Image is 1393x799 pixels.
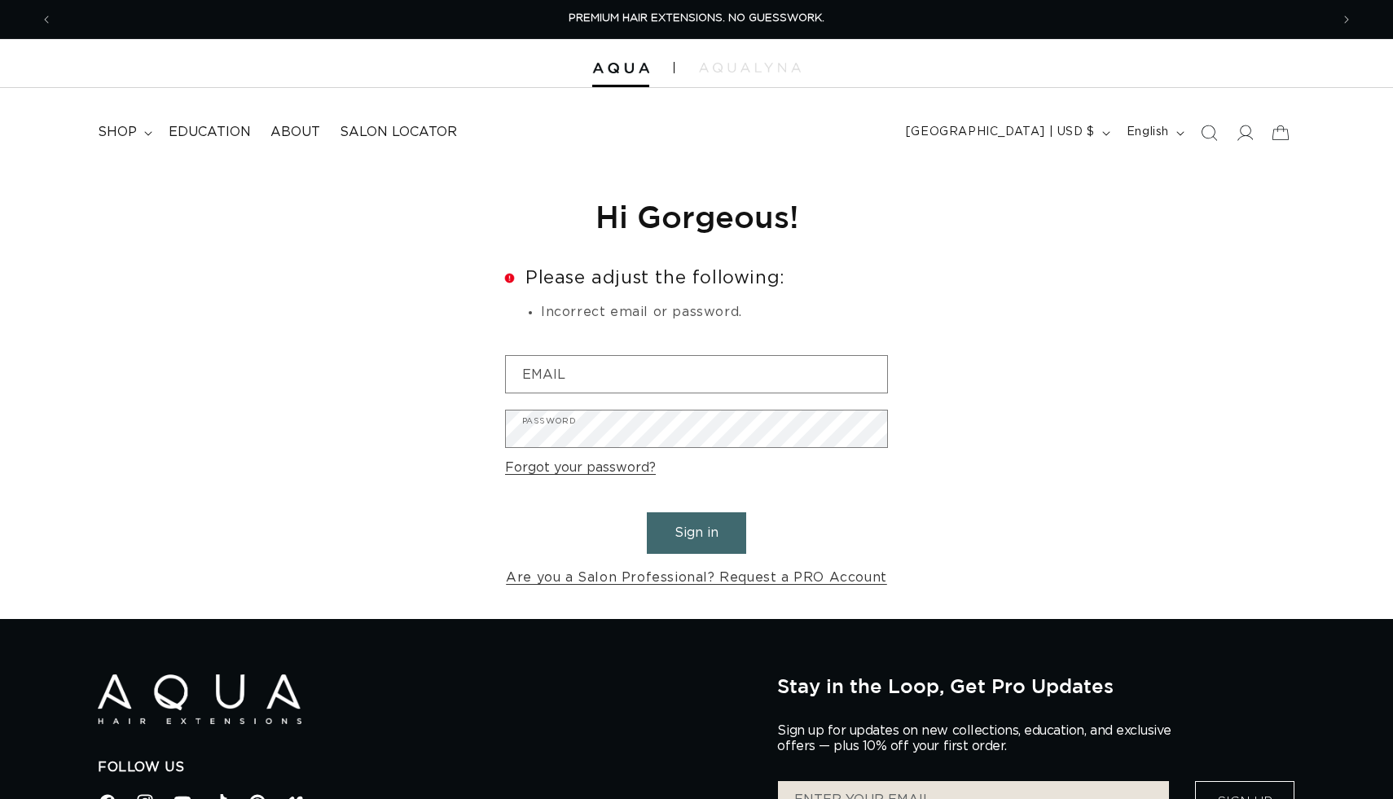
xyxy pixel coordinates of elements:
[699,63,801,72] img: aqualyna.com
[98,124,137,141] span: shop
[906,124,1095,141] span: [GEOGRAPHIC_DATA] | USD $
[1117,117,1191,148] button: English
[88,114,159,151] summary: shop
[169,124,251,141] span: Education
[98,674,301,724] img: Aqua Hair Extensions
[159,114,261,151] a: Education
[592,63,649,74] img: Aqua Hair Extensions
[569,13,824,24] span: PREMIUM HAIR EXTENSIONS. NO GUESSWORK.
[777,723,1184,754] p: Sign up for updates on new collections, education, and exclusive offers — plus 10% off your first...
[1329,4,1364,35] button: Next announcement
[340,124,457,141] span: Salon Locator
[777,674,1295,697] h2: Stay in the Loop, Get Pro Updates
[1191,115,1227,151] summary: Search
[270,124,320,141] span: About
[541,302,888,323] li: Incorrect email or password.
[29,4,64,35] button: Previous announcement
[330,114,467,151] a: Salon Locator
[1127,124,1169,141] span: English
[261,114,330,151] a: About
[506,356,887,393] input: Email
[647,512,746,554] button: Sign in
[506,566,887,590] a: Are you a Salon Professional? Request a PRO Account
[98,759,753,776] h2: Follow Us
[896,117,1117,148] button: [GEOGRAPHIC_DATA] | USD $
[505,196,888,236] h1: Hi Gorgeous!
[505,269,888,287] h2: Please adjust the following:
[505,456,656,480] a: Forgot your password?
